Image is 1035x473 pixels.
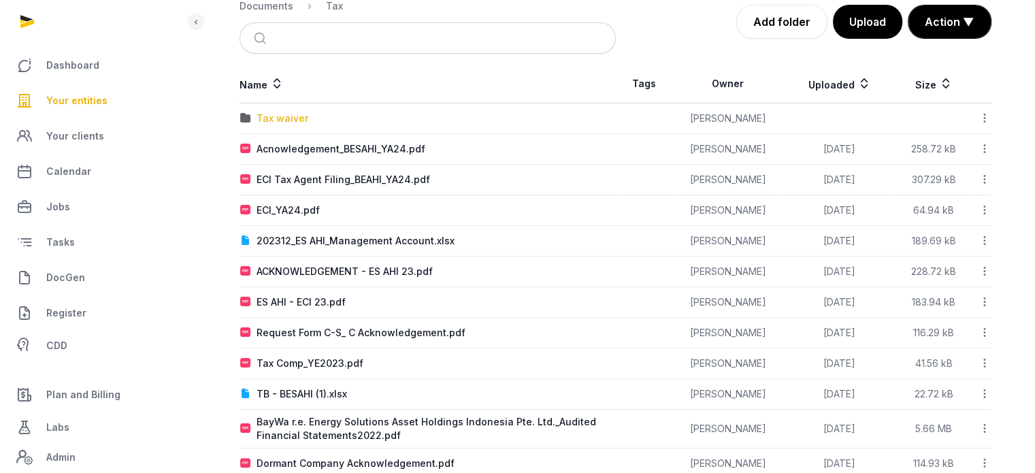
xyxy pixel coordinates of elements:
[908,5,991,38] button: Action ▼
[11,297,184,329] a: Register
[46,234,75,250] span: Tasks
[46,387,120,403] span: Plan and Billing
[833,5,902,39] button: Upload
[240,205,251,216] img: pdf.svg
[673,226,783,257] td: [PERSON_NAME]
[11,332,184,359] a: CDD
[823,265,855,277] span: [DATE]
[240,174,251,185] img: pdf.svg
[896,65,972,103] th: Size
[783,65,896,103] th: Uploaded
[240,65,616,103] th: Name
[823,357,855,369] span: [DATE]
[11,84,184,117] a: Your entities
[257,173,430,186] div: ECI Tax Agent Filing_BEAHI_YA24.pdf
[11,120,184,152] a: Your clients
[46,93,108,109] span: Your entities
[240,423,251,434] img: pdf.svg
[673,318,783,348] td: [PERSON_NAME]
[896,165,972,195] td: 307.29 kB
[257,457,455,470] div: Dormant Company Acknowledgement.pdf
[896,379,972,410] td: 22.72 kB
[823,143,855,154] span: [DATE]
[240,358,251,369] img: pdf.svg
[246,23,278,53] button: Submit
[240,389,251,399] img: document.svg
[896,348,972,379] td: 41.56 kB
[11,49,184,82] a: Dashboard
[240,144,251,154] img: pdf.svg
[896,410,972,448] td: 5.66 MB
[673,165,783,195] td: [PERSON_NAME]
[46,338,67,354] span: CDD
[46,305,86,321] span: Register
[673,103,783,134] td: [PERSON_NAME]
[257,295,346,309] div: ES AHI - ECI 23.pdf
[240,266,251,277] img: pdf.svg
[896,287,972,318] td: 183.94 kB
[240,113,251,124] img: folder.svg
[896,226,972,257] td: 189.69 kB
[46,128,104,144] span: Your clients
[46,270,85,286] span: DocGen
[673,379,783,410] td: [PERSON_NAME]
[673,134,783,165] td: [PERSON_NAME]
[11,226,184,259] a: Tasks
[11,155,184,188] a: Calendar
[896,257,972,287] td: 228.72 kB
[257,112,308,125] div: Tax waiver
[736,5,827,39] a: Add folder
[240,297,251,308] img: pdf.svg
[257,326,465,340] div: Request Form C-S_ C Acknowledgement.pdf
[896,134,972,165] td: 258.72 kB
[11,261,184,294] a: DocGen
[46,199,70,215] span: Jobs
[823,423,855,434] span: [DATE]
[896,318,972,348] td: 116.29 kB
[46,419,69,436] span: Labs
[823,327,855,338] span: [DATE]
[673,257,783,287] td: [PERSON_NAME]
[673,410,783,448] td: [PERSON_NAME]
[257,357,363,370] div: Tax Comp_YE2023.pdf
[673,65,783,103] th: Owner
[257,234,455,248] div: 202312_ES AHI_Management Account.xlsx
[673,195,783,226] td: [PERSON_NAME]
[616,65,673,103] th: Tags
[673,287,783,318] td: [PERSON_NAME]
[46,449,76,466] span: Admin
[823,388,855,399] span: [DATE]
[673,348,783,379] td: [PERSON_NAME]
[240,458,251,469] img: pdf.svg
[823,204,855,216] span: [DATE]
[896,195,972,226] td: 64.94 kB
[257,265,433,278] div: ACKNOWLEDGEMENT - ES AHI 23.pdf
[240,327,251,338] img: pdf.svg
[257,203,320,217] div: ECI_YA24.pdf
[11,378,184,411] a: Plan and Billing
[46,57,99,74] span: Dashboard
[240,235,251,246] img: document.svg
[823,457,855,469] span: [DATE]
[257,387,347,401] div: TB - BESAHI (1).xlsx
[46,163,91,180] span: Calendar
[257,142,425,156] div: Acnowledgement_BESAHI_YA24.pdf
[823,174,855,185] span: [DATE]
[11,444,184,471] a: Admin
[257,415,615,442] div: BayWa r.e. Energy Solutions Asset Holdings Indonesia Pte. Ltd._Audited Financial Statements2022.pdf
[823,296,855,308] span: [DATE]
[823,235,855,246] span: [DATE]
[11,411,184,444] a: Labs
[11,191,184,223] a: Jobs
